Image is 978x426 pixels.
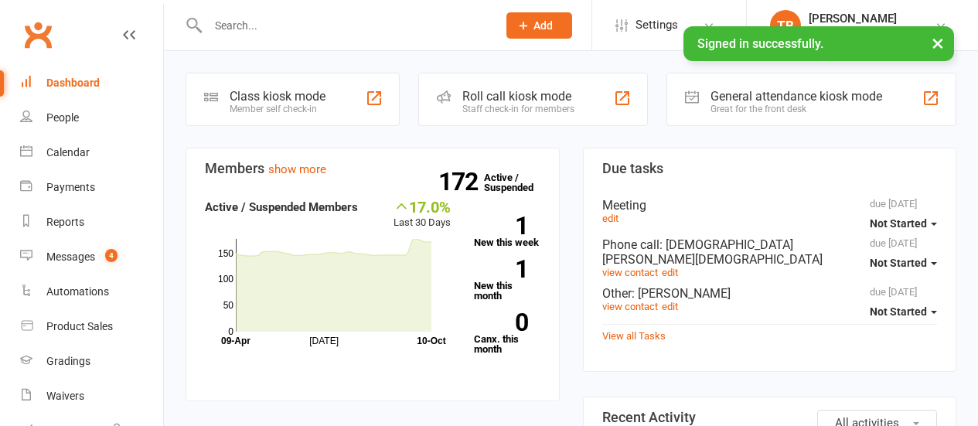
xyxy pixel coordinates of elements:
[46,146,90,158] div: Calendar
[20,101,163,135] a: People
[46,77,100,89] div: Dashboard
[20,170,163,205] a: Payments
[474,313,540,354] a: 0Canx. this month
[770,10,801,41] div: TB
[710,89,882,104] div: General attendance kiosk mode
[46,390,84,402] div: Waivers
[20,309,163,344] a: Product Sales
[484,161,552,204] a: 172Active / Suspended
[662,301,678,312] a: edit
[710,104,882,114] div: Great for the front desk
[870,257,927,269] span: Not Started
[662,267,678,278] a: edit
[602,267,658,278] a: view contact
[533,19,553,32] span: Add
[602,410,938,425] h3: Recent Activity
[394,198,451,215] div: 17.0%
[924,26,952,60] button: ×
[474,257,528,281] strong: 1
[46,181,95,193] div: Payments
[20,240,163,274] a: Messages 4
[20,379,163,414] a: Waivers
[697,36,823,51] span: Signed in successfully.
[602,237,938,267] div: Phone call
[602,330,666,342] a: View all Tasks
[809,12,932,26] div: [PERSON_NAME]
[205,200,358,214] strong: Active / Suspended Members
[46,285,109,298] div: Automations
[506,12,572,39] button: Add
[268,162,326,176] a: show more
[230,104,325,114] div: Member self check-in
[870,298,937,325] button: Not Started
[46,111,79,124] div: People
[474,214,528,237] strong: 1
[203,15,487,36] input: Search...
[602,213,618,224] a: edit
[20,344,163,379] a: Gradings
[46,216,84,228] div: Reports
[870,305,927,318] span: Not Started
[602,161,938,176] h3: Due tasks
[474,311,528,334] strong: 0
[636,8,678,43] span: Settings
[602,301,658,312] a: view contact
[602,237,823,267] span: : [DEMOGRAPHIC_DATA][PERSON_NAME][DEMOGRAPHIC_DATA]
[205,161,540,176] h3: Members
[46,355,90,367] div: Gradings
[20,135,163,170] a: Calendar
[19,15,57,54] a: Clubworx
[870,217,927,230] span: Not Started
[438,170,484,193] strong: 172
[394,198,451,231] div: Last 30 Days
[46,320,113,332] div: Product Sales
[632,286,731,301] span: : [PERSON_NAME]
[20,205,163,240] a: Reports
[462,104,574,114] div: Staff check-in for members
[602,286,938,301] div: Other
[20,274,163,309] a: Automations
[870,210,937,237] button: Not Started
[46,250,95,263] div: Messages
[105,249,118,262] span: 4
[602,198,938,213] div: Meeting
[20,66,163,101] a: Dashboard
[230,89,325,104] div: Class kiosk mode
[474,260,540,301] a: 1New this month
[474,216,540,247] a: 1New this week
[809,26,932,39] div: Empty Hands Martial Arts
[462,89,574,104] div: Roll call kiosk mode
